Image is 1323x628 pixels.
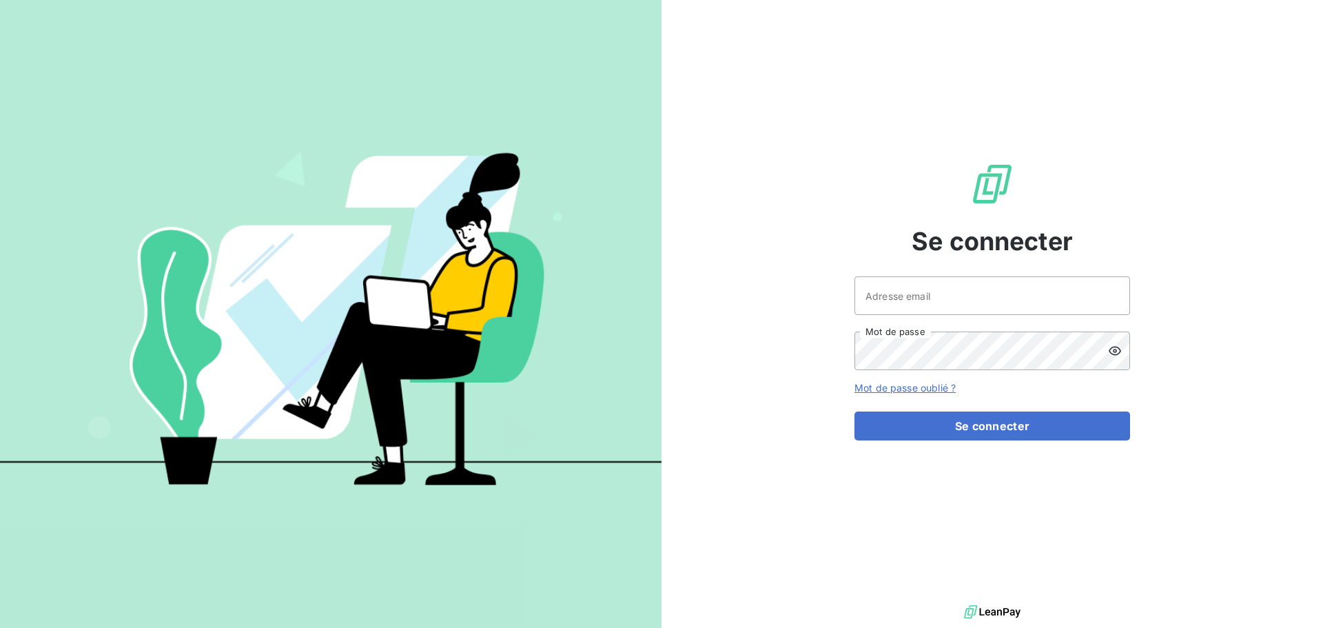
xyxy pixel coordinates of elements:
img: Logo LeanPay [970,162,1014,206]
button: Se connecter [854,412,1130,440]
a: Mot de passe oublié ? [854,382,956,394]
span: Se connecter [912,223,1073,260]
img: logo [964,602,1021,622]
input: placeholder [854,276,1130,315]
